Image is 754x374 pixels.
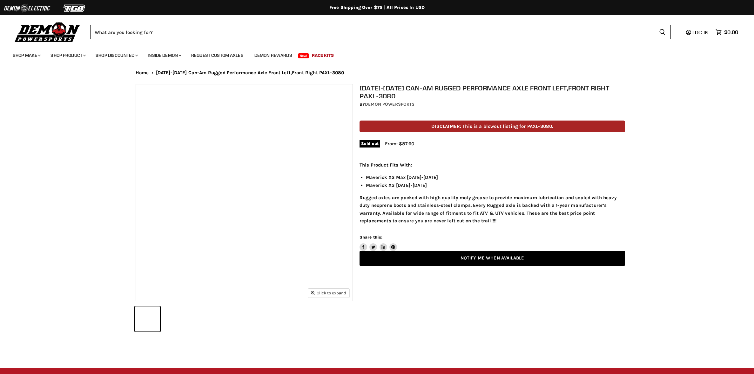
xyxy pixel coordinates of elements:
button: 2019-2023 Can-Am Rugged Performance Axle Front Left,Front Right PAXL-3080 thumbnail [135,306,160,331]
a: Request Custom Axles [186,49,248,62]
p: This Product Fits With: [360,161,625,169]
nav: Breadcrumbs [123,70,631,75]
span: Sold out [360,140,380,147]
li: Maverick X3 [DATE]-[DATE] [366,181,625,189]
p: DISCLAIMER: This is a blowout listing for PAXL-3080. [360,121,625,132]
a: Demon Powersports [365,102,414,107]
a: Race Kits [307,49,339,62]
button: Click to expand [308,289,349,297]
form: Product [90,25,671,39]
a: Notify Me When Available [360,251,625,266]
a: Demon Rewards [250,49,297,62]
span: Log in [692,29,709,36]
span: Click to expand [311,291,346,295]
button: Search [654,25,671,39]
input: Search [90,25,654,39]
a: Inside Demon [143,49,185,62]
a: Shop Make [8,49,44,62]
span: $0.00 [724,29,738,35]
img: TGB Logo 2 [51,2,98,14]
a: Shop Discounted [91,49,142,62]
h1: [DATE]-[DATE] Can-Am Rugged Performance Axle Front Left,Front Right PAXL-3080 [360,84,625,100]
ul: Main menu [8,46,737,62]
span: From: $87.60 [385,141,414,147]
li: Maverick X3 Max [DATE]-[DATE] [366,174,625,181]
span: New! [298,53,309,58]
a: $0.00 [712,28,741,37]
div: Free Shipping Over $75 | All Prices In USD [123,5,631,10]
div: by [360,101,625,108]
a: Log in [683,30,712,35]
aside: Share this: [360,234,397,251]
span: Share this: [360,235,382,239]
img: Demon Powersports [13,21,82,43]
div: Rugged axles are packed with high quality moly grease to provide maximum lubrication and sealed w... [360,161,625,225]
a: Home [136,70,149,75]
a: Shop Product [46,49,90,62]
span: [DATE]-[DATE] Can-Am Rugged Performance Axle Front Left,Front Right PAXL-3080 [156,70,344,75]
img: Demon Electric Logo 2 [3,2,51,14]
